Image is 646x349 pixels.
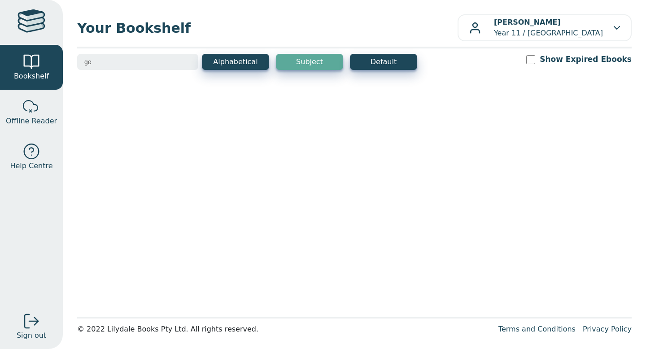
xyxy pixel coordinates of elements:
div: © 2022 Lilydale Books Pty Ltd. All rights reserved. [77,324,491,335]
button: [PERSON_NAME]Year 11 / [GEOGRAPHIC_DATA] [458,14,632,41]
a: Privacy Policy [583,325,632,333]
span: Sign out [17,330,46,341]
button: Alphabetical [202,54,269,70]
p: Year 11 / [GEOGRAPHIC_DATA] [494,17,603,39]
span: Help Centre [10,161,52,171]
label: Show Expired Ebooks [540,54,632,65]
span: Bookshelf [14,71,49,82]
span: Offline Reader [6,116,57,127]
button: Subject [276,54,343,70]
b: [PERSON_NAME] [494,18,561,26]
input: Search bookshelf (E.g: psychology) [77,54,198,70]
a: Terms and Conditions [498,325,576,333]
button: Default [350,54,417,70]
span: Your Bookshelf [77,18,458,38]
